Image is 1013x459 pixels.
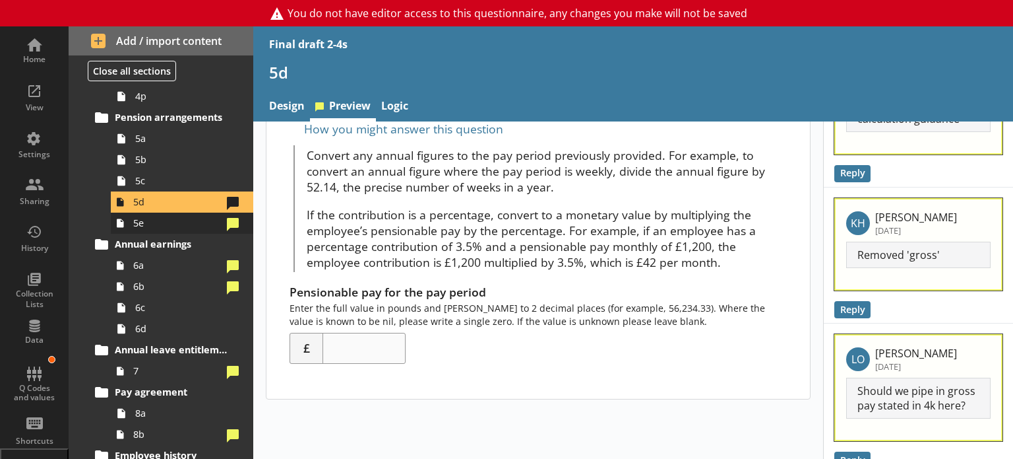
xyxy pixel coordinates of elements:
a: 5e [111,213,253,234]
p: Removed 'gross' [846,242,991,268]
span: 6b [133,280,222,293]
span: Pay agreement [115,386,230,398]
a: Pay agreement [90,382,253,403]
div: Data [11,335,57,345]
span: 5e [133,217,222,229]
a: Annual leave entitlement [90,339,253,361]
span: 8b [133,428,222,441]
a: 6d [111,318,253,339]
li: Annual earnings6a6b6c6d [96,234,253,339]
a: 6a [111,255,253,276]
p: If the contribution is a percentage, convert to a monetary value by multiplying the employee’s pe... [307,207,787,270]
div: Shortcuts [11,436,57,446]
a: 5c [111,170,253,192]
p: Should we pipe in gross pay stated in 4k here? [846,378,991,419]
button: Close all sections [88,61,176,81]
span: 5d [133,195,222,208]
button: Add / import content [69,26,253,55]
span: 7 [133,365,222,377]
span: 5a [135,132,235,145]
p: KH [846,211,870,235]
p: LO [846,347,870,371]
a: Pension arrangements [90,107,253,128]
a: 6b [111,276,253,297]
p: [PERSON_NAME] [875,210,957,225]
li: Annual leave entitlement7 [96,339,253,382]
button: Reply [834,165,871,182]
span: Annual leave entitlement [115,343,230,356]
a: Logic [376,93,414,122]
li: Pay agreement8a8b [96,382,253,445]
a: 6c [111,297,253,318]
div: Q Codes and values [11,384,57,403]
div: Home [11,54,57,65]
span: 6a [133,259,222,271]
a: 7 [111,361,253,382]
p: [DATE] [875,225,957,236]
span: Pension arrangements [115,111,230,124]
div: Collection Lists [11,289,57,309]
div: History [11,243,57,254]
p: [PERSON_NAME] [875,346,957,361]
a: 5a [111,128,253,149]
a: Design [264,93,310,122]
li: Pension arrangements5a5b5c5d5e [96,107,253,234]
span: Add / import content [91,34,231,48]
div: Settings [11,149,57,160]
button: Reply [834,301,871,318]
span: 5c [135,174,235,187]
a: Preview [310,93,376,122]
p: Convert any annual figures to the pay period previously provided. For example, to convert an annu... [307,147,787,195]
div: View [11,102,57,113]
span: 4p [135,90,235,102]
a: 4p [111,86,253,107]
span: 5b [135,153,235,166]
span: Annual earnings [115,238,230,250]
span: 6c [135,301,235,314]
a: 5b [111,149,253,170]
h1: 5d [269,62,997,83]
div: Final draft 2-4s [269,37,348,52]
a: 8a [111,403,253,424]
a: 5d [111,192,253,213]
span: 8a [135,407,235,419]
p: [DATE] [875,361,957,372]
span: 6d [135,322,235,335]
a: 8b [111,424,253,445]
div: Sharing [11,196,57,207]
div: How you might answer this question [290,118,786,139]
a: Annual earnings [90,234,253,255]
